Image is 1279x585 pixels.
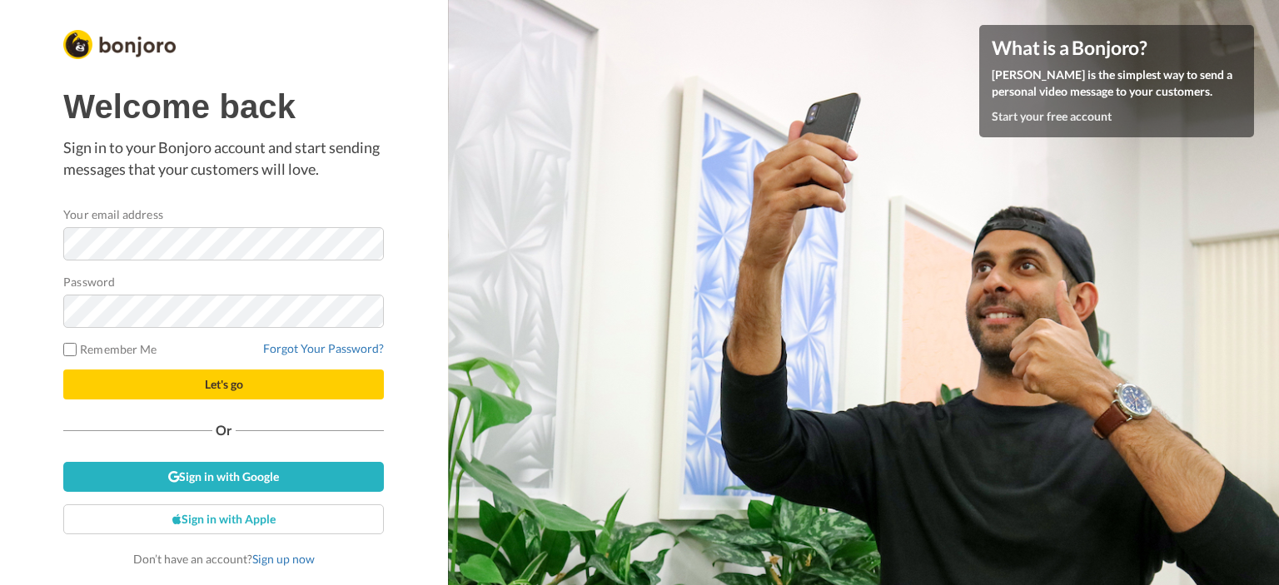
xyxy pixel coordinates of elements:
a: Sign in with Apple [63,504,384,534]
a: Sign up now [252,552,315,566]
a: Start your free account [992,109,1112,123]
span: Don’t have an account? [133,552,315,566]
button: Let's go [63,369,384,399]
h4: What is a Bonjoro? [992,37,1242,58]
label: Remember Me [63,340,157,358]
a: Forgot Your Password? [263,341,384,355]
input: Remember Me [63,343,77,356]
label: Password [63,273,115,290]
a: Sign in with Google [63,462,384,492]
label: Your email address [63,206,162,223]
span: Let's go [205,377,243,391]
p: Sign in to your Bonjoro account and start sending messages that your customers will love. [63,137,384,180]
span: Or [212,424,236,436]
h1: Welcome back [63,88,384,125]
p: [PERSON_NAME] is the simplest way to send a personal video message to your customers. [992,67,1242,100]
